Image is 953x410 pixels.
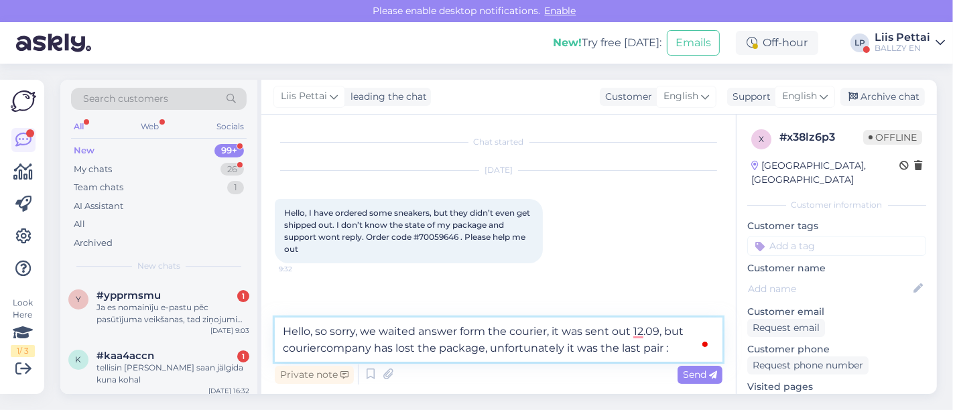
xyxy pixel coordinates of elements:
[736,31,818,55] div: Off-hour
[747,236,926,256] input: Add a tag
[210,326,249,336] div: [DATE] 9:03
[275,136,722,148] div: Chat started
[683,368,717,381] span: Send
[541,5,580,17] span: Enable
[214,144,244,157] div: 99+
[779,129,863,145] div: # x38lz6p3
[840,88,925,106] div: Archive chat
[97,350,154,362] span: #kaa4accn
[553,36,582,49] b: New!
[74,218,85,231] div: All
[284,208,532,254] span: Hello, I have ordered some sneakers, but they didn’t even get shipped out. I don’t know the state...
[747,342,926,356] p: Customer phone
[747,219,926,233] p: Customer tags
[663,89,698,104] span: English
[747,305,926,319] p: Customer email
[747,199,926,211] div: Customer information
[208,386,249,396] div: [DATE] 16:32
[83,92,168,106] span: Search customers
[345,90,427,104] div: leading the chat
[782,89,817,104] span: English
[747,380,926,394] p: Visited pages
[850,33,869,52] div: LP
[747,319,825,337] div: Request email
[214,118,247,135] div: Socials
[553,35,661,51] div: Try free [DATE]:
[275,366,354,384] div: Private note
[281,89,327,104] span: Liis Pettai
[747,356,869,374] div: Request phone number
[237,350,249,362] div: 1
[76,354,82,364] span: k
[71,118,86,135] div: All
[875,32,945,54] a: Liis PettaiBALLZY EN
[74,236,113,250] div: Archived
[275,318,722,362] textarea: To enrich screen reader interactions, please activate Accessibility in Grammarly extension settings
[759,134,764,144] span: x
[76,294,81,304] span: y
[748,281,911,296] input: Add name
[97,301,249,326] div: Ja es nomainīju e-pastu pēc pasūtījuma veikšanas, tad ziņojumi par pasūtījuma izsūtīšanu utt. nāk...
[667,30,720,56] button: Emails
[875,32,930,43] div: Liis Pettai
[600,90,652,104] div: Customer
[875,43,930,54] div: BALLZY EN
[74,163,112,176] div: My chats
[747,261,926,275] p: Customer name
[727,90,771,104] div: Support
[237,290,249,302] div: 1
[74,144,94,157] div: New
[137,260,180,272] span: New chats
[863,130,922,145] span: Offline
[220,163,244,176] div: 26
[11,297,35,357] div: Look Here
[97,289,161,301] span: #ypprmsmu
[227,181,244,194] div: 1
[11,90,36,112] img: Askly Logo
[74,181,123,194] div: Team chats
[751,159,899,187] div: [GEOGRAPHIC_DATA], [GEOGRAPHIC_DATA]
[279,264,329,274] span: 9:32
[139,118,162,135] div: Web
[275,164,722,176] div: [DATE]
[74,200,123,213] div: AI Assistant
[11,345,35,357] div: 1 / 3
[97,362,249,386] div: tellisin [PERSON_NAME] saan jälgida kuna kohal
